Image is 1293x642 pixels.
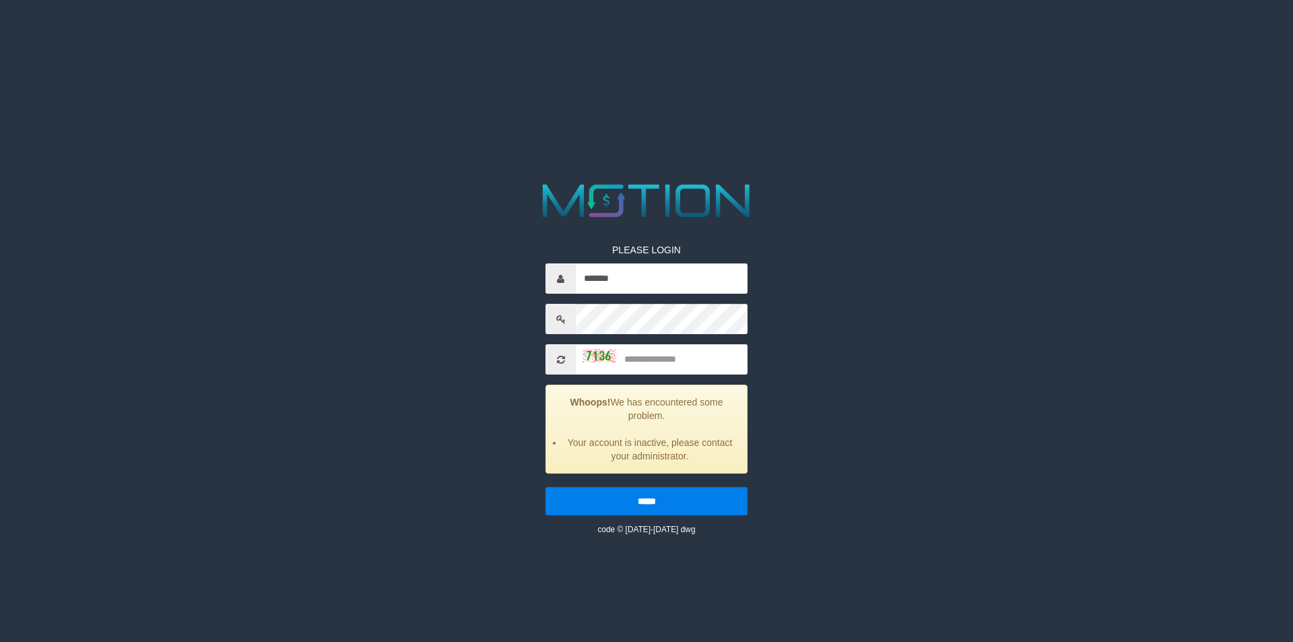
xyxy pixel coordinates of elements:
[533,179,760,223] img: MOTION_logo.png
[563,436,737,463] li: Your account is inactive, please contact your administrator.
[583,349,616,362] img: captcha
[597,525,695,534] small: code © [DATE]-[DATE] dwg
[570,397,611,408] strong: Whoops!
[545,243,748,257] p: PLEASE LOGIN
[545,385,748,474] div: We has encountered some problem.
